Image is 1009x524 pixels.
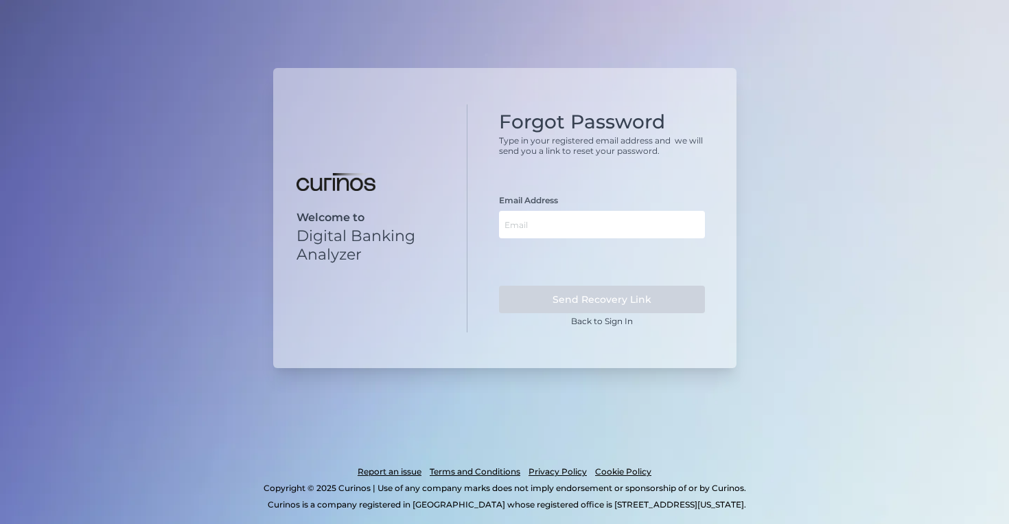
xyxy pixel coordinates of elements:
[499,111,705,134] h1: Forgot Password
[297,211,444,224] p: Welcome to
[71,497,942,513] p: Curinos is a company registered in [GEOGRAPHIC_DATA] whose registered office is [STREET_ADDRESS][...
[529,464,587,480] a: Privacy Policy
[499,211,705,238] input: Email
[297,227,444,264] p: Digital Banking Analyzer
[499,135,705,156] p: Type in your registered email address and we will send you a link to reset your password.
[499,286,705,313] button: Send Recovery Link
[595,464,651,480] a: Cookie Policy
[358,464,421,480] a: Report an issue
[297,173,375,191] img: Digital Banking Analyzer
[430,464,520,480] a: Terms and Conditions
[499,195,558,205] label: Email Address
[67,480,942,497] p: Copyright © 2025 Curinos | Use of any company marks does not imply endorsement or sponsorship of ...
[571,316,633,326] a: Back to Sign In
